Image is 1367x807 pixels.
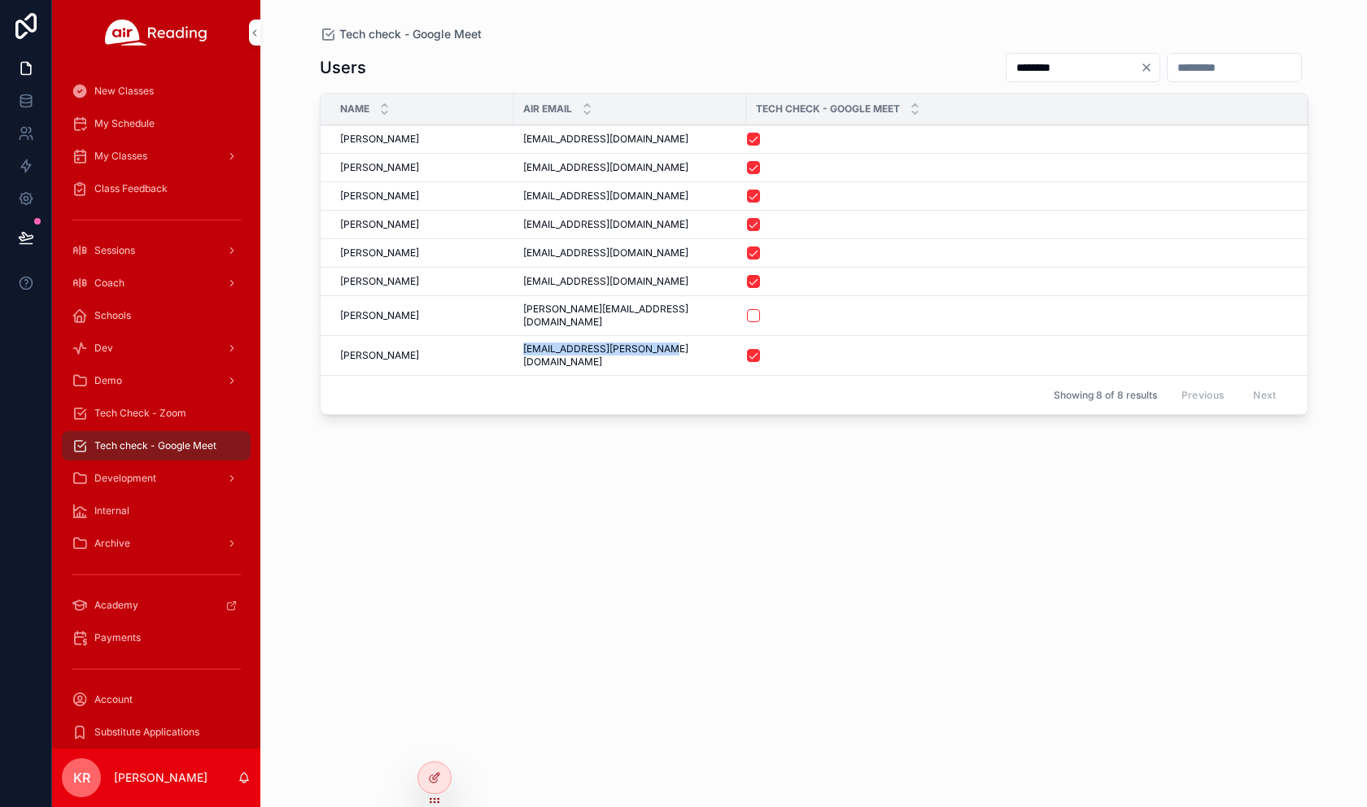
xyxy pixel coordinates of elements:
span: [EMAIL_ADDRESS][DOMAIN_NAME] [523,190,688,203]
a: Development [62,464,251,493]
a: Tech check - Google Meet [320,26,482,42]
span: Class Feedback [94,182,168,195]
span: [PERSON_NAME] [340,133,419,146]
span: [PERSON_NAME] [340,349,419,362]
span: Tech Check - Zoom [94,407,186,420]
span: [EMAIL_ADDRESS][DOMAIN_NAME] [523,161,688,174]
span: [PERSON_NAME][EMAIL_ADDRESS][DOMAIN_NAME] [523,303,736,329]
span: [EMAIL_ADDRESS][DOMAIN_NAME] [523,218,688,231]
span: Tech check - Google Meet [94,439,216,452]
span: Archive [94,537,130,550]
span: Air Email [523,103,572,116]
span: KR [73,768,90,787]
span: My Schedule [94,117,155,130]
p: [PERSON_NAME] [114,770,207,786]
a: Archive [62,529,251,558]
img: App logo [105,20,207,46]
div: scrollable content [52,65,260,748]
span: Coach [94,277,124,290]
span: Academy [94,599,138,612]
span: [EMAIL_ADDRESS][DOMAIN_NAME] [523,133,688,146]
a: Sessions [62,236,251,265]
a: Academy [62,591,251,620]
span: Development [94,472,156,485]
a: Account [62,685,251,714]
a: Coach [62,268,251,298]
span: Name [340,103,369,116]
span: Payments [94,631,141,644]
a: Internal [62,496,251,526]
span: [PERSON_NAME] [340,309,419,322]
a: Demo [62,366,251,395]
span: [PERSON_NAME] [340,161,419,174]
span: Dev [94,342,113,355]
a: Schools [62,301,251,330]
span: Schools [94,309,131,322]
span: [PERSON_NAME] [340,190,419,203]
span: [PERSON_NAME] [340,218,419,231]
span: My Classes [94,150,147,163]
button: Clear [1140,61,1160,74]
span: [PERSON_NAME] [340,246,419,260]
span: Demo [94,374,122,387]
span: New Classes [94,85,154,98]
h1: Users [320,56,366,79]
span: [PERSON_NAME] [340,275,419,288]
span: Sessions [94,244,135,257]
span: [EMAIL_ADDRESS][PERSON_NAME][DOMAIN_NAME] [523,342,736,369]
a: New Classes [62,76,251,106]
a: My Schedule [62,109,251,138]
span: [EMAIL_ADDRESS][DOMAIN_NAME] [523,275,688,288]
a: Substitute Applications [62,718,251,747]
span: Substitute Applications [94,726,199,739]
a: Payments [62,623,251,652]
span: Showing 8 of 8 results [1054,389,1157,402]
a: Tech Check - Zoom [62,399,251,428]
span: Tech Check - Google Meet [756,103,900,116]
a: My Classes [62,142,251,171]
span: Internal [94,504,129,517]
a: Class Feedback [62,174,251,203]
span: [EMAIL_ADDRESS][DOMAIN_NAME] [523,246,688,260]
a: Tech check - Google Meet [62,431,251,460]
span: Account [94,693,133,706]
a: Dev [62,334,251,363]
span: Tech check - Google Meet [339,26,482,42]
